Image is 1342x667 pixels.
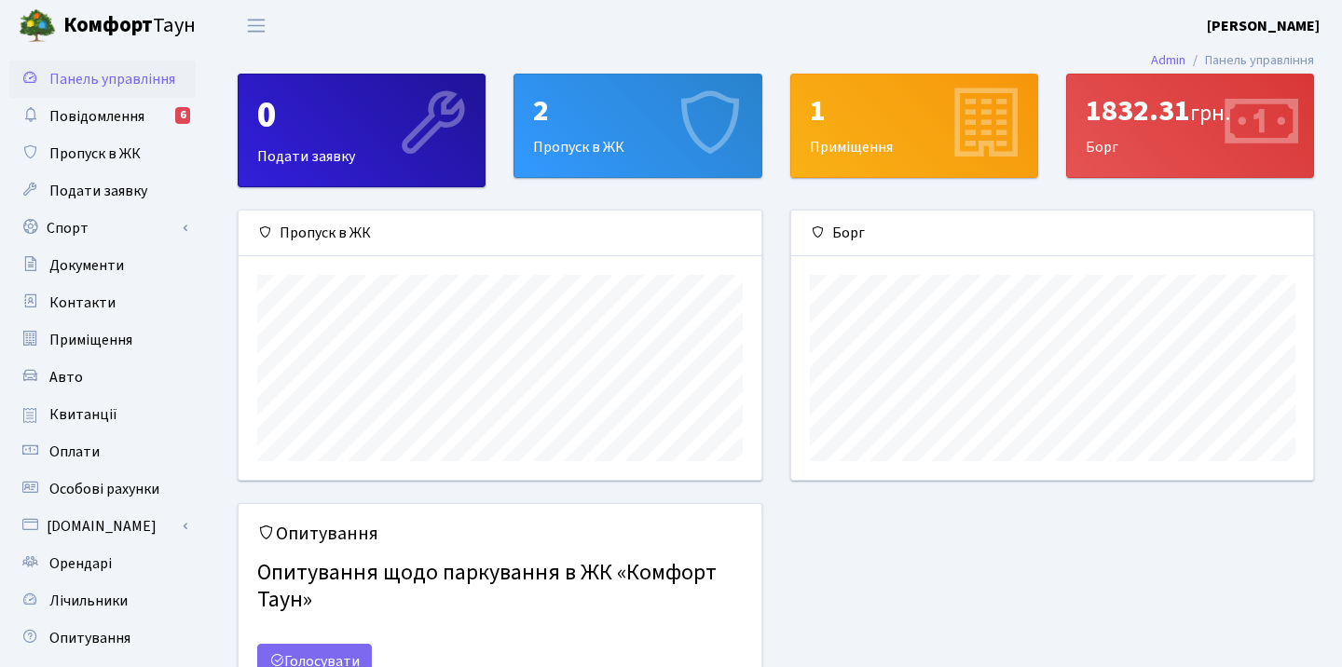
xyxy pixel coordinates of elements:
[9,470,196,508] a: Особові рахунки
[257,552,743,621] h4: Опитування щодо паркування в ЖК «Комфорт Таун»
[63,10,153,40] b: Комфорт
[9,321,196,359] a: Приміщення
[790,74,1038,178] a: 1Приміщення
[239,75,485,186] div: Подати заявку
[49,181,147,201] span: Подати заявку
[49,255,124,276] span: Документи
[49,330,132,350] span: Приміщення
[239,211,761,256] div: Пропуск в ЖК
[791,211,1314,256] div: Борг
[49,143,141,164] span: Пропуск в ЖК
[233,10,280,41] button: Переключити навігацію
[514,75,760,177] div: Пропуск в ЖК
[238,74,486,187] a: 0Подати заявку
[49,442,100,462] span: Оплати
[1123,41,1342,80] nav: breadcrumb
[9,545,196,582] a: Орендарі
[49,293,116,313] span: Контакти
[9,135,196,172] a: Пропуск в ЖК
[49,69,175,89] span: Панель управління
[9,172,196,210] a: Подати заявку
[257,523,743,545] h5: Опитування
[9,284,196,321] a: Контакти
[810,93,1019,129] div: 1
[1185,50,1314,71] li: Панель управління
[1151,50,1185,70] a: Admin
[9,210,196,247] a: Спорт
[1207,16,1320,36] b: [PERSON_NAME]
[49,591,128,611] span: Лічильники
[9,247,196,284] a: Документи
[9,61,196,98] a: Панель управління
[1207,15,1320,37] a: [PERSON_NAME]
[49,367,83,388] span: Авто
[9,396,196,433] a: Квитанції
[49,628,130,648] span: Опитування
[49,553,112,574] span: Орендарі
[49,479,159,499] span: Особові рахунки
[19,7,56,45] img: logo.png
[9,619,196,657] a: Опитування
[63,10,196,42] span: Таун
[1067,75,1313,177] div: Борг
[514,74,761,178] a: 2Пропуск в ЖК
[49,106,144,127] span: Повідомлення
[1086,93,1294,129] div: 1832.31
[1190,97,1230,129] span: грн.
[257,93,466,138] div: 0
[9,582,196,619] a: Лічильники
[533,93,742,129] div: 2
[9,433,196,470] a: Оплати
[9,98,196,135] a: Повідомлення6
[49,404,117,425] span: Квитанції
[175,107,190,124] div: 6
[9,359,196,396] a: Авто
[9,508,196,545] a: [DOMAIN_NAME]
[791,75,1037,177] div: Приміщення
